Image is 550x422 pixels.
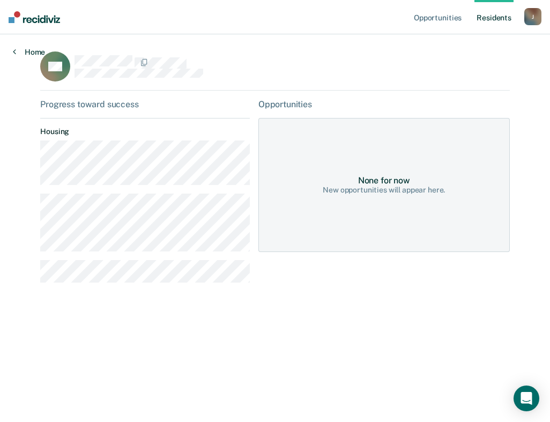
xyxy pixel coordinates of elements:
[13,47,45,57] a: Home
[40,99,250,109] div: Progress toward success
[358,175,410,186] div: None for now
[9,11,60,23] img: Recidiviz
[258,99,510,109] div: Opportunities
[514,386,539,411] div: Open Intercom Messenger
[323,186,445,195] div: New opportunities will appear here.
[40,127,250,136] dt: Housing
[524,8,541,25] button: J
